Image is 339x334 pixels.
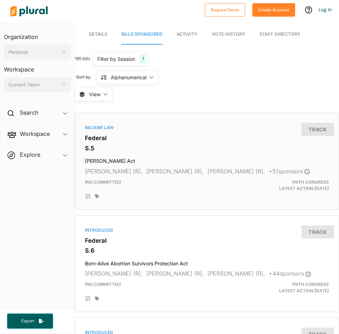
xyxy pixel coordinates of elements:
[259,24,300,45] a: Staff Directory
[269,168,310,175] span: + 51 sponsor s
[85,270,143,277] span: [PERSON_NAME] (R),
[4,59,71,75] h3: Workspace
[20,109,38,116] h2: Search
[7,313,53,329] button: Export
[95,296,99,301] div: Add tags
[76,74,96,80] span: Sort by
[89,24,107,45] a: Details
[85,134,329,142] h3: Federal
[252,6,295,13] a: Create Account
[85,247,329,254] h3: S.6
[85,257,329,267] h4: Born-Alive Abortion Survivors Protection Act
[85,194,91,200] div: Add Position Statement
[89,91,100,98] span: View
[89,31,107,37] span: Details
[292,179,329,185] span: 119th Congress
[85,296,91,302] div: Add Position Statement
[85,155,329,164] h4: [PERSON_NAME] Act
[80,179,249,192] div: (no committee)
[111,74,146,81] div: Alphanumerical
[249,179,334,192] div: Latest Action: [DATE]
[85,125,329,131] div: Became Law
[177,24,197,45] a: Activity
[8,81,59,88] div: Current Team
[139,54,147,63] div: 1
[205,6,245,13] a: Request Demo
[205,3,245,17] button: Request Demo
[121,31,162,37] span: Bills Sponsored
[85,227,329,234] div: Introduced
[85,168,143,175] span: [PERSON_NAME] (R),
[75,56,90,62] span: 195 bills
[301,225,334,238] button: Track
[97,55,135,63] div: Filter by Session
[249,281,334,294] div: Latest Action: [DATE]
[177,31,197,37] span: Activity
[207,270,265,277] span: [PERSON_NAME] (R),
[301,123,334,136] button: Track
[95,194,99,199] div: Add tags
[85,237,329,244] h3: Federal
[212,31,245,37] span: Vote History
[85,145,329,152] h3: S.5
[318,6,332,13] a: Log In
[146,270,204,277] span: [PERSON_NAME] (R),
[4,27,71,42] h3: Organization
[8,48,59,56] div: Personal
[212,24,245,45] a: Vote History
[207,168,265,175] span: [PERSON_NAME] (R),
[252,3,295,17] button: Create Account
[121,24,162,45] a: Bills Sponsored
[146,168,204,175] span: [PERSON_NAME] (R),
[269,270,311,277] span: + 44 sponsor s
[16,318,39,324] span: Export
[292,282,329,287] span: 119th Congress
[80,281,249,294] div: (no committee)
